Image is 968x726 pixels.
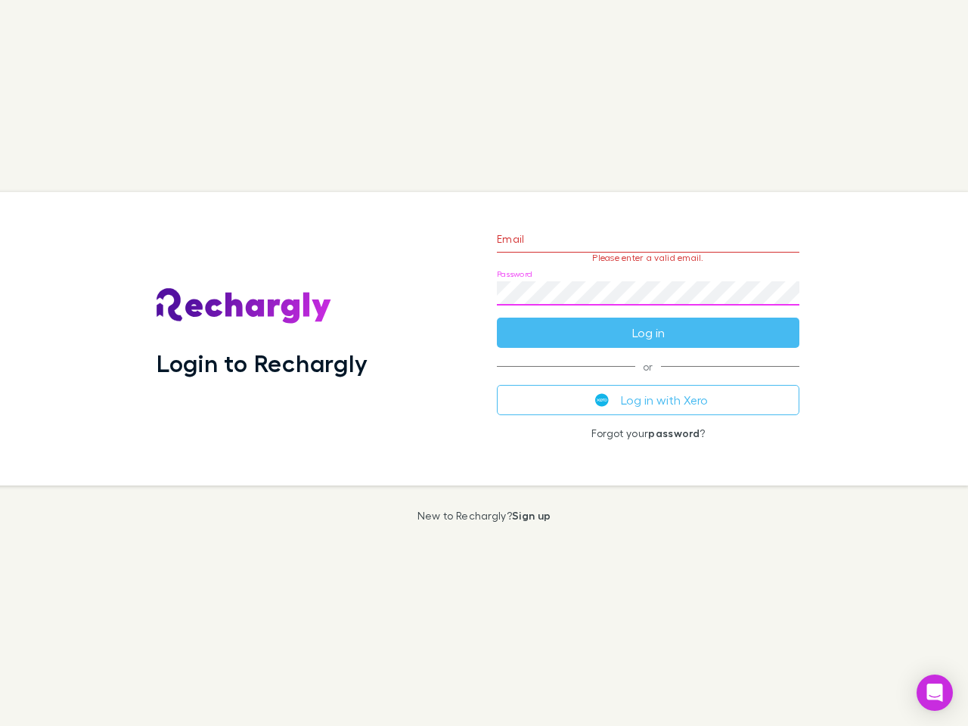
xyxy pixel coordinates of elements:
[497,385,799,415] button: Log in with Xero
[417,510,551,522] p: New to Rechargly?
[497,318,799,348] button: Log in
[497,253,799,263] p: Please enter a valid email.
[497,268,532,280] label: Password
[157,288,332,324] img: Rechargly's Logo
[917,675,953,711] div: Open Intercom Messenger
[512,509,551,522] a: Sign up
[648,427,700,439] a: password
[497,366,799,367] span: or
[497,427,799,439] p: Forgot your ?
[595,393,609,407] img: Xero's logo
[157,349,368,377] h1: Login to Rechargly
